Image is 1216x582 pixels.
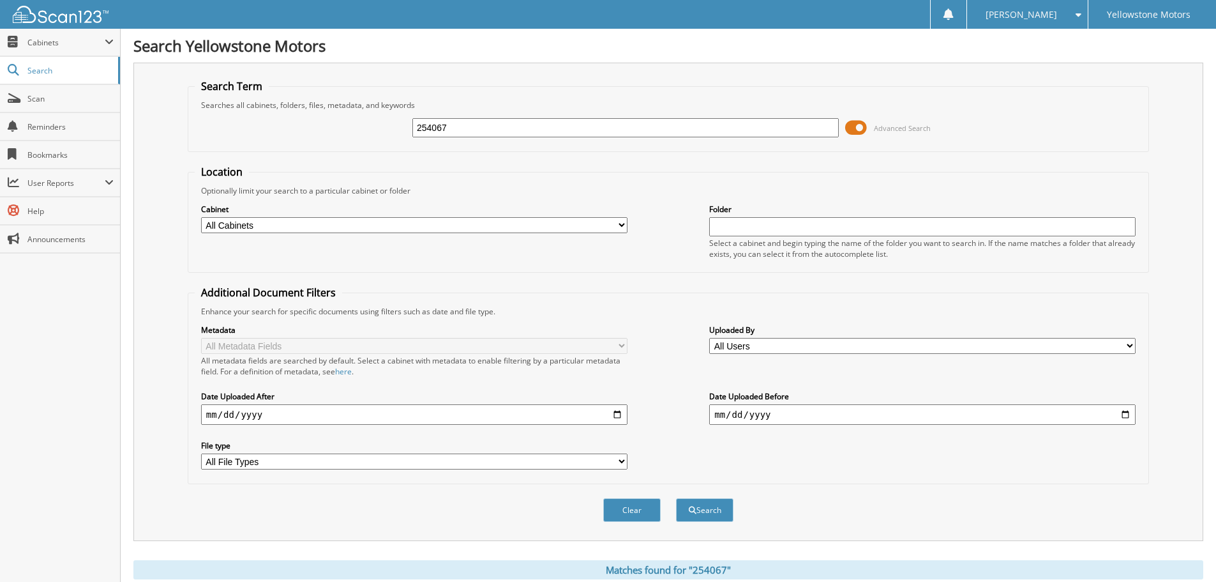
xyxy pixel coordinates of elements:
[27,178,105,188] span: User Reports
[195,185,1142,196] div: Optionally limit your search to a particular cabinet or folder
[27,121,114,132] span: Reminders
[27,206,114,217] span: Help
[195,286,342,300] legend: Additional Document Filters
[201,404,627,425] input: start
[195,100,1142,111] div: Searches all cabinets, folders, files, metadata, and keywords
[27,234,114,245] span: Announcements
[27,37,105,48] span: Cabinets
[201,204,627,215] label: Cabinet
[13,6,109,23] img: scan123-logo-white.svg
[201,355,627,377] div: All metadata fields are searched by default. Select a cabinet with metadata to enable filtering b...
[195,306,1142,317] div: Enhance your search for specific documents using filters such as date and file type.
[676,498,733,522] button: Search
[709,391,1136,402] label: Date Uploaded Before
[195,165,249,179] legend: Location
[27,65,112,76] span: Search
[986,11,1057,19] span: [PERSON_NAME]
[201,391,627,402] label: Date Uploaded After
[709,238,1136,259] div: Select a cabinet and begin typing the name of the folder you want to search in. If the name match...
[27,93,114,104] span: Scan
[709,404,1136,425] input: end
[603,498,661,522] button: Clear
[709,325,1136,335] label: Uploaded By
[133,560,1203,579] div: Matches found for "254067"
[201,440,627,451] label: File type
[27,149,114,160] span: Bookmarks
[133,35,1203,56] h1: Search Yellowstone Motors
[335,366,352,377] a: here
[709,204,1136,215] label: Folder
[874,123,931,133] span: Advanced Search
[1107,11,1190,19] span: Yellowstone Motors
[201,325,627,335] label: Metadata
[195,79,269,93] legend: Search Term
